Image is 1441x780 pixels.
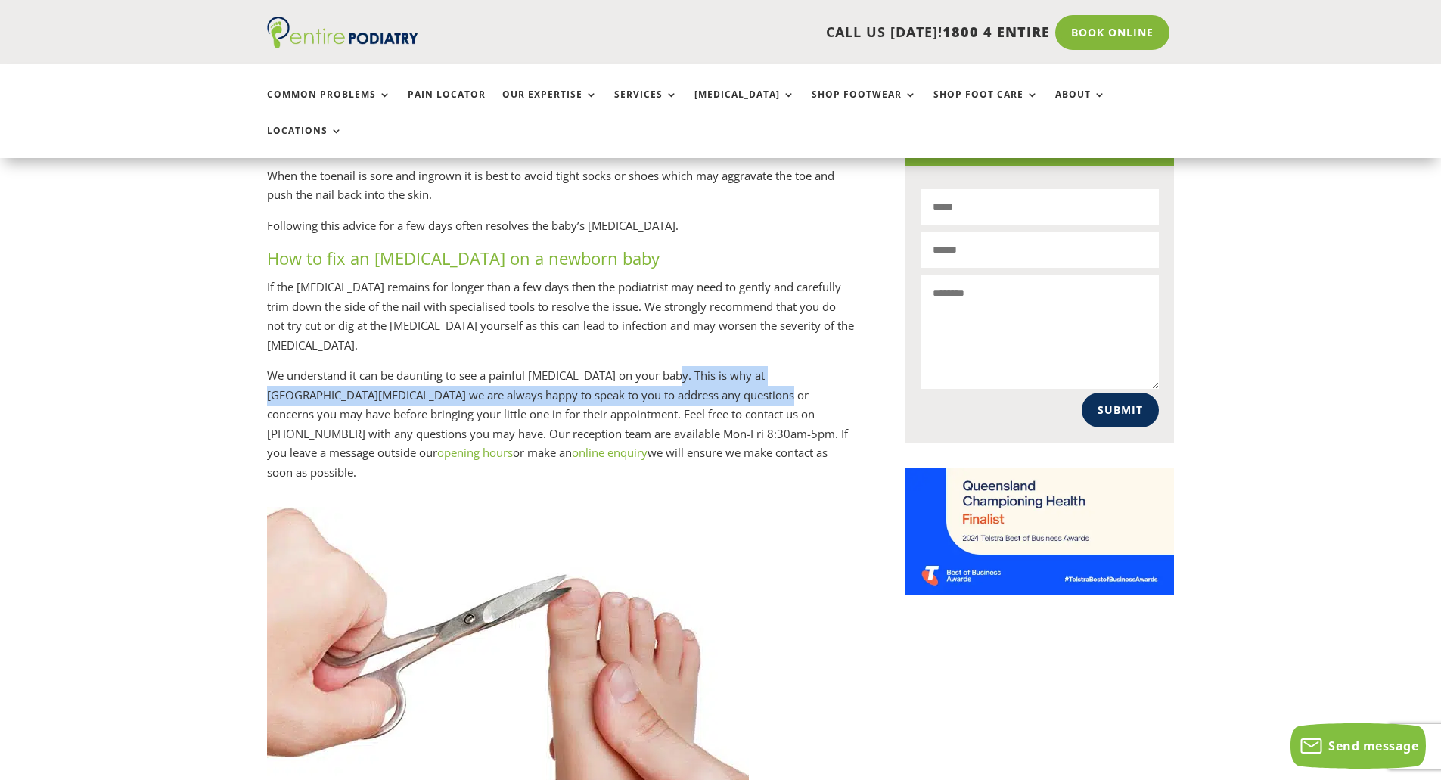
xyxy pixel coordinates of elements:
p: If the [MEDICAL_DATA] remains for longer than a few days then the podiatrist may need to gently a... [267,278,856,366]
span: Send message [1328,738,1418,754]
a: online enquiry [572,445,648,460]
p: Following this advice for a few days often resolves the baby’s [MEDICAL_DATA]. [267,216,856,247]
p: We understand it can be daunting to see a painful [MEDICAL_DATA] on your baby. This is why at [GE... [267,366,856,482]
p: CALL US [DATE]! [477,23,1050,42]
a: Telstra Business Awards QLD State Finalist - Championing Health Category [905,583,1174,598]
img: Telstra Business Awards QLD State Finalist - Championing Health Category [905,468,1174,595]
button: Submit [1082,393,1159,427]
a: Common Problems [267,89,391,122]
p: When the toenail is sore and ingrown it is best to avoid tight socks or shoes which may aggravate... [267,166,856,216]
a: [MEDICAL_DATA] [694,89,795,122]
a: Our Expertise [502,89,598,122]
a: Pain Locator [408,89,486,122]
a: Locations [267,126,343,158]
a: Entire Podiatry [267,36,418,51]
a: Shop Footwear [812,89,917,122]
a: Shop Foot Care [933,89,1039,122]
button: Send message [1290,723,1426,769]
a: About [1055,89,1106,122]
a: opening hours [437,445,513,460]
a: Services [614,89,678,122]
h3: How to fix an [MEDICAL_DATA] on a newborn baby [267,247,856,278]
a: Book Online [1055,15,1169,50]
img: logo (1) [267,17,418,48]
span: 1800 4 ENTIRE [943,23,1050,41]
